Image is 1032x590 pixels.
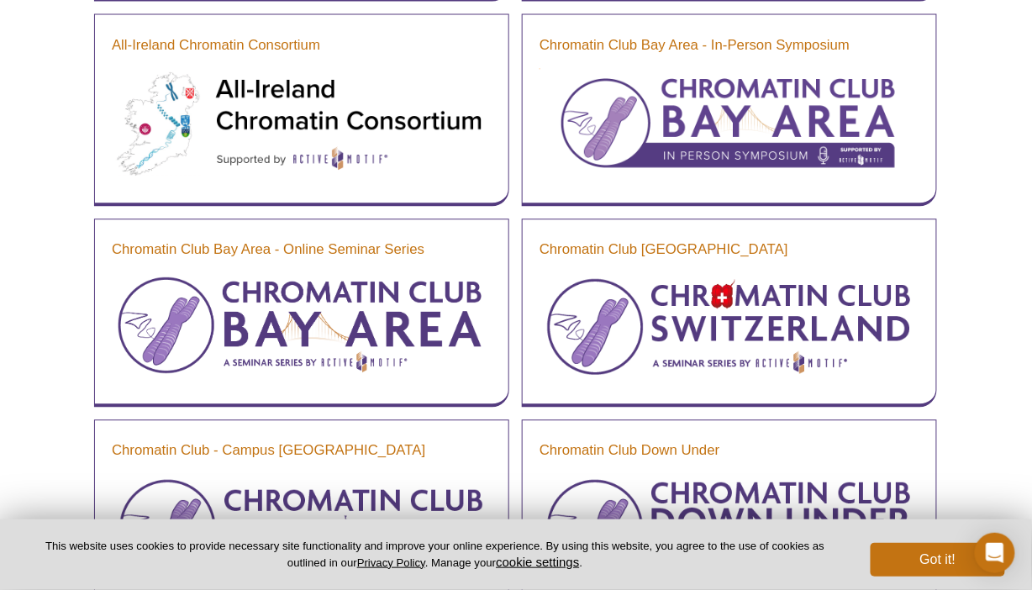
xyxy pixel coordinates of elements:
button: Got it! [871,543,1005,577]
a: Chromatin Club Down Under [540,440,720,461]
img: Chromatin Club - Campus Germany Seminar Series [112,473,492,582]
a: Chromatin Club - Campus [GEOGRAPHIC_DATA] [112,440,425,461]
img: Chromatin Club Down Under Seminar Series [540,473,919,583]
img: Chromatin Club Bay Area Seminar Series [112,272,492,382]
img: All-Ireland Chromatin Consortium Seminar Series [112,68,492,182]
a: Chromatin Club [GEOGRAPHIC_DATA] [540,240,788,260]
img: Chromatin Club Switzerland Seminar Series [540,272,919,382]
button: cookie settings [496,555,579,569]
a: Chromatin Club Bay Area - In-Person Symposium [540,35,850,55]
div: Open Intercom Messenger [975,533,1015,573]
a: All-Ireland Chromatin Consortium [112,35,320,55]
img: Chromatin Club Bay Area - In-Person Symposium [540,68,919,178]
p: This website uses cookies to provide necessary site functionality and improve your online experie... [27,539,843,571]
a: Privacy Policy [357,556,425,569]
a: Chromatin Club Bay Area - Online Seminar Series [112,240,424,260]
